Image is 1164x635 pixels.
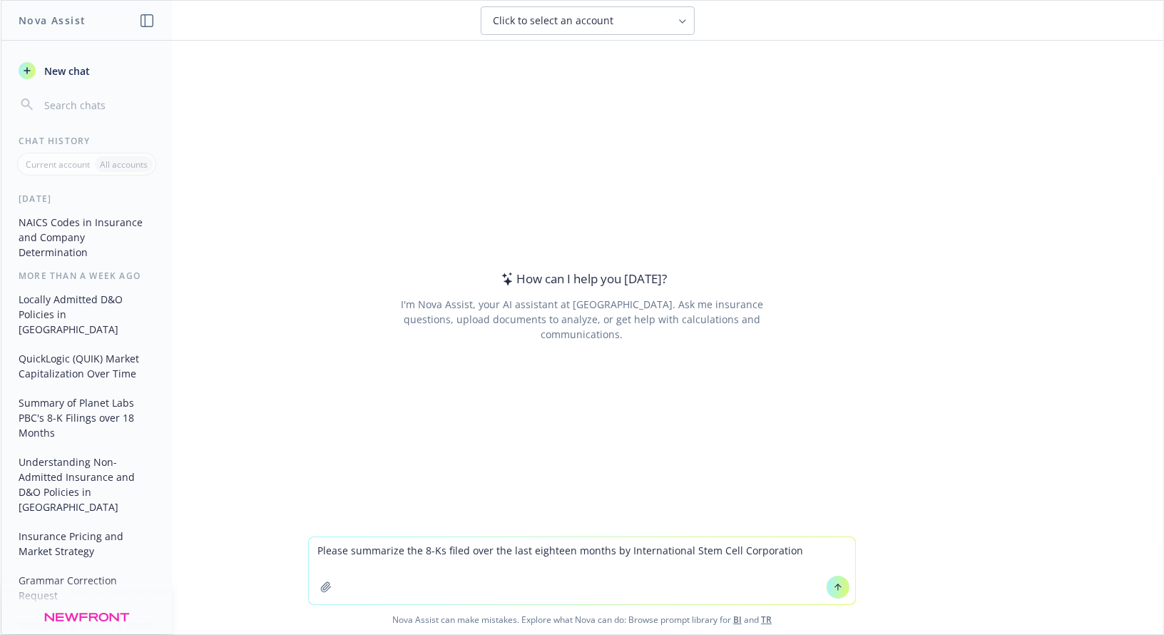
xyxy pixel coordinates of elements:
p: Current account [26,158,90,171]
a: BI [733,614,742,626]
button: QuickLogic (QUIK) Market Capitalization Over Time [13,347,160,385]
button: Locally Admitted D&O Policies in [GEOGRAPHIC_DATA] [13,288,160,341]
span: Click to select an account [493,14,613,28]
button: Insurance Pricing and Market Strategy [13,524,160,563]
a: TR [761,614,772,626]
button: New chat [13,58,160,83]
div: Chat History [1,135,172,147]
div: I'm Nova Assist, your AI assistant at [GEOGRAPHIC_DATA]. Ask me insurance questions, upload docum... [381,297,782,342]
div: More than a week ago [1,270,172,282]
span: New chat [41,63,90,78]
span: Nova Assist can make mistakes. Explore what Nova can do: Browse prompt library for and [6,605,1158,634]
h1: Nova Assist [19,13,86,28]
button: Click to select an account [481,6,695,35]
div: [DATE] [1,193,172,205]
input: Search chats [41,95,155,115]
button: Summary of Planet Labs PBC's 8-K Filings over 18 Months [13,391,160,444]
textarea: Please summarize the 8-Ks filed over the last eighteen months by International Stem Cell Corporation [309,537,855,604]
button: Grammar Correction Request [13,569,160,607]
p: All accounts [100,158,148,171]
button: NAICS Codes in Insurance and Company Determination [13,210,160,264]
div: How can I help you [DATE]? [497,270,668,288]
button: Understanding Non-Admitted Insurance and D&O Policies in [GEOGRAPHIC_DATA] [13,450,160,519]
